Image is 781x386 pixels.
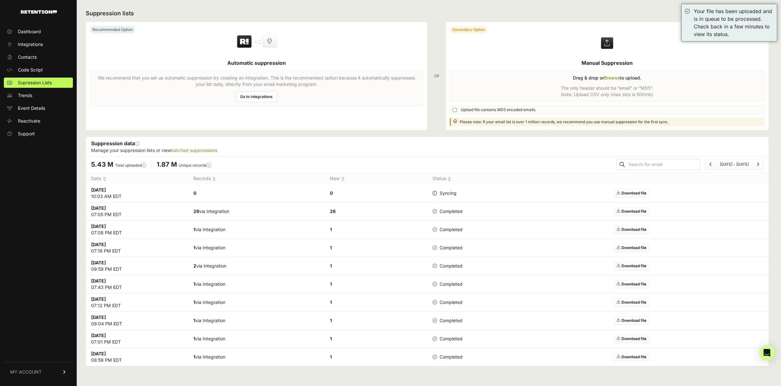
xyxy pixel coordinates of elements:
a: Trends [4,90,73,101]
td: 09:04 PM EDT [86,312,188,330]
strong: 1 [193,281,195,287]
a: Dashboard [4,26,73,37]
img: no_sort-eaf950dc5ab64cae54d48a5578032e96f70b2ecb7d747501f34c8f2db400fb66.gif [103,177,106,181]
td: via Integration [188,275,325,293]
td: 07:01 PM EDT [86,330,188,348]
div: Open Intercom Messenger [759,345,775,360]
strong: 26 [330,208,336,214]
td: 08:59 PM EDT [86,348,188,366]
nav: Page navigation [705,159,763,170]
span: Completed [433,317,463,324]
img: Retention.com [21,10,57,14]
img: no_sort-eaf950dc5ab64cae54d48a5578032e96f70b2ecb7d747501f34c8f2db400fb66.gif [448,177,451,181]
a: Supression Lists [4,78,73,88]
a: Download file [614,207,649,216]
img: integration [255,42,260,42]
strong: 1 [193,299,195,305]
strong: 1 [330,299,332,305]
a: Download file [614,280,649,288]
span: 5.43 M [91,161,113,168]
a: Download file [614,244,649,252]
strong: 1 [193,354,195,360]
strong: 0 [330,190,333,196]
td: via Integration [188,239,325,257]
a: Download file [614,262,649,270]
a: Contacts [4,52,73,62]
a: Go to integrations [236,91,277,102]
span: Completed [433,281,463,287]
li: [DATE] - [DATE] [716,162,753,167]
label: Unique records [179,163,211,168]
strong: 1 [330,318,332,323]
strong: [DATE] [91,187,106,193]
strong: [DATE] [91,260,106,265]
strong: [DATE] [91,314,106,320]
a: batched suppressions [171,148,217,153]
span: Syncing [433,190,457,196]
span: 1.87 M [157,161,177,168]
a: Integrations [4,39,73,49]
img: integration [255,40,260,41]
td: 09:59 PM EDT [86,257,188,275]
th: New [325,173,427,185]
span: Completed [433,208,463,215]
th: Date [86,173,188,185]
a: Download file [614,335,649,343]
a: Reactivate [4,116,73,126]
h5: Automatic suppression [227,59,286,67]
a: Download file [614,298,649,307]
td: 07:18 PM EDT [86,239,188,257]
td: 07:08 PM EDT [86,221,188,239]
strong: 2 [193,263,196,269]
a: Next [757,162,759,167]
strong: 1 [193,318,195,323]
span: Contacts [18,54,37,60]
td: via Integration [188,221,325,239]
strong: 1 [330,281,332,287]
p: Manage your suppression lists or view [91,147,763,154]
th: Records [188,173,325,185]
strong: 1 [330,354,332,360]
strong: 28 [193,208,199,214]
strong: [DATE] [91,278,106,284]
strong: [DATE] [91,351,106,356]
th: Status [427,173,496,185]
strong: 1 [330,245,332,250]
td: 07:05 PM EDT [86,202,188,221]
a: MY ACCOUNT [4,362,73,382]
label: Total uploaded [115,163,146,168]
img: Retention [236,35,253,49]
span: Support [18,131,35,137]
td: 07:12 PM EDT [86,293,188,312]
td: via Integration [188,257,325,275]
span: Trends [18,92,32,99]
strong: 1 [330,336,332,341]
strong: [DATE] [91,205,106,211]
span: Reactivate [18,118,40,124]
strong: 1 [193,227,195,232]
span: Completed [433,263,463,269]
input: Upload file contains MD5 encoded emails. [453,108,457,112]
strong: 1 [193,245,195,250]
td: via Integration [188,312,325,330]
a: Event Details [4,103,73,113]
td: via Integration [188,348,325,366]
td: via Integration [188,202,325,221]
strong: 1 [330,227,332,232]
span: Event Details [18,105,45,111]
span: Dashboard [18,28,41,35]
a: Support [4,129,73,139]
td: 07:43 PM EDT [86,275,188,293]
td: 10:03 AM EDT [86,184,188,202]
img: integration [255,43,260,44]
span: Supression Lists [18,79,52,86]
div: Recommended Option [90,26,135,34]
span: Integrations [18,41,43,48]
strong: 1 [330,263,332,269]
input: Search for email [627,160,700,169]
strong: [DATE] [91,296,106,302]
div: Your file has been uploaded and is in queue to be processed. Check back in a few minutes to view ... [694,7,774,38]
span: Completed [433,226,463,233]
img: no_sort-eaf950dc5ab64cae54d48a5578032e96f70b2ecb7d747501f34c8f2db400fb66.gif [341,177,345,181]
span: Completed [433,336,463,342]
